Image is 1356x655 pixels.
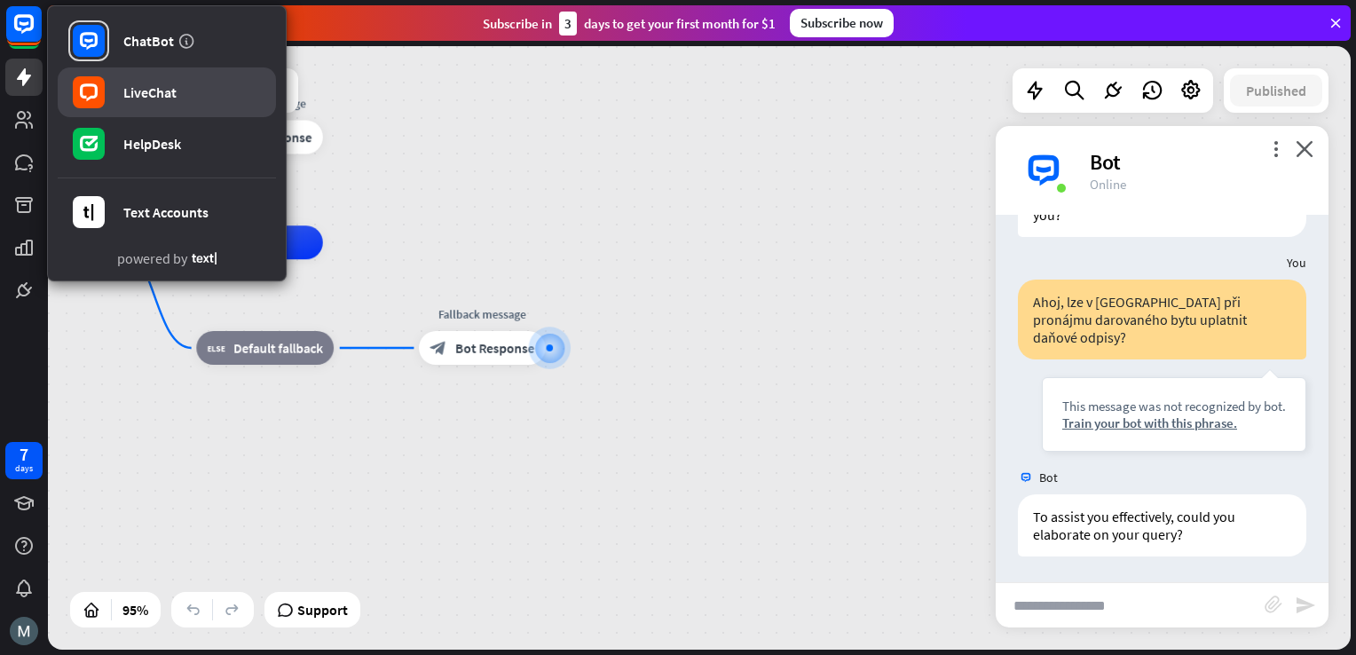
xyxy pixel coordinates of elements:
div: Train your bot with this phrase. [1062,414,1286,431]
div: Bot [1090,148,1307,176]
div: This message was not recognized by bot. [1062,398,1286,414]
div: days [15,462,33,475]
div: 3 [559,12,577,36]
div: 7 [20,446,28,462]
span: Support [297,596,348,624]
button: Open LiveChat chat widget [14,7,67,60]
div: Subscribe now [790,9,894,37]
div: 95% [117,596,154,624]
div: Subscribe in days to get your first month for $1 [483,12,776,36]
a: 7 days [5,442,43,479]
div: Fallback message [406,306,558,323]
span: Bot [1039,470,1058,485]
i: close [1296,140,1313,157]
div: Ahoj, lze v [GEOGRAPHIC_DATA] při pronájmu darovaného bytu uplatnit daňové odpisy? [1018,280,1306,359]
span: Bot Response [455,340,534,357]
i: send [1295,595,1316,616]
i: block_fallback [208,340,225,357]
div: Welcome message [184,95,335,112]
span: Bot Response [233,129,311,146]
i: more_vert [1267,140,1284,157]
i: block_bot_response [430,340,446,357]
i: block_attachment [1265,596,1282,613]
span: You [1287,255,1306,271]
button: Published [1230,75,1322,107]
div: To assist you effectively, could you elaborate on your query? [1018,494,1306,556]
div: Online [1090,176,1307,193]
span: Default fallback [233,340,323,357]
